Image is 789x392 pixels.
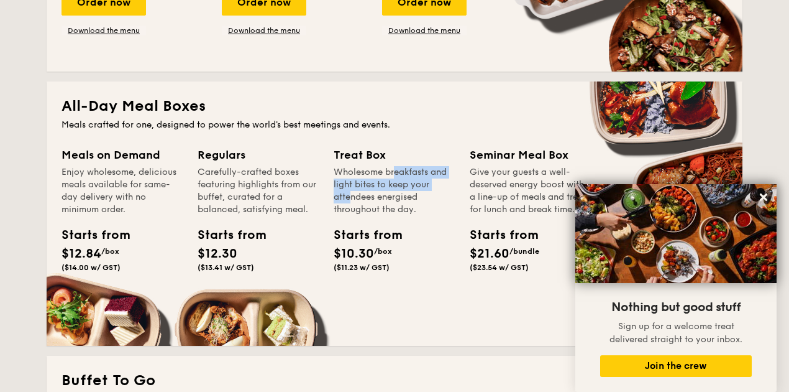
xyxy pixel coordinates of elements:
[198,146,319,164] div: Regulars
[62,96,727,116] h2: All-Day Meal Boxes
[334,263,390,272] span: ($11.23 w/ GST)
[62,226,117,245] div: Starts from
[334,146,455,164] div: Treat Box
[509,247,539,256] span: /bundle
[101,247,119,256] span: /box
[62,166,183,216] div: Enjoy wholesome, delicious meals available for same-day delivery with no minimum order.
[334,246,374,261] span: $10.30
[754,187,773,207] button: Close
[374,247,392,256] span: /box
[609,321,742,345] span: Sign up for a welcome treat delivered straight to your inbox.
[62,371,727,391] h2: Buffet To Go
[334,166,455,216] div: Wholesome breakfasts and light bites to keep your attendees energised throughout the day.
[611,300,741,315] span: Nothing but good stuff
[62,26,146,35] a: Download the menu
[62,263,121,272] span: ($14.00 w/ GST)
[198,263,254,272] span: ($13.41 w/ GST)
[62,119,727,131] div: Meals crafted for one, designed to power the world's best meetings and events.
[62,246,101,261] span: $12.84
[198,226,253,245] div: Starts from
[334,226,390,245] div: Starts from
[470,263,529,272] span: ($23.54 w/ GST)
[62,146,183,164] div: Meals on Demand
[470,146,591,164] div: Seminar Meal Box
[198,166,319,216] div: Carefully-crafted boxes featuring highlights from our buffet, curated for a balanced, satisfying ...
[575,184,777,283] img: DSC07876-Edit02-Large.jpeg
[382,26,467,35] a: Download the menu
[198,246,237,261] span: $12.30
[470,226,526,245] div: Starts from
[600,355,752,377] button: Join the crew
[470,166,591,216] div: Give your guests a well-deserved energy boost with a line-up of meals and treats for lunch and br...
[222,26,306,35] a: Download the menu
[470,246,509,261] span: $21.60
